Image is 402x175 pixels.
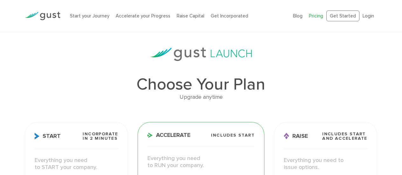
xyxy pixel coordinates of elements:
a: Blog [293,13,303,19]
a: Get Started [326,10,359,22]
span: Start [35,133,61,139]
span: Incorporate in 2 Minutes [83,132,118,141]
span: Includes START and ACCELERATE [322,132,367,141]
span: Accelerate [147,132,190,138]
img: Accelerate Icon [147,133,153,138]
p: Everything you need to RUN your company. [147,155,255,169]
a: Start your Journey [70,13,109,19]
p: Everything you need to START your company. [35,157,118,171]
span: Includes START [211,133,255,138]
p: Everything you need to issue options. [284,157,367,171]
a: Accelerate your Progress [116,13,170,19]
a: Raise Capital [177,13,204,19]
img: Start Icon X2 [35,133,39,139]
img: Gust Logo [25,12,60,20]
div: Upgrade anytime [25,93,377,102]
img: Raise Icon [284,133,289,139]
span: Raise [284,133,308,139]
h1: Choose Your Plan [25,76,377,93]
img: gust-launch-logos.svg [150,48,252,61]
a: Pricing [309,13,323,19]
a: Login [363,13,374,19]
a: Get Incorporated [211,13,248,19]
